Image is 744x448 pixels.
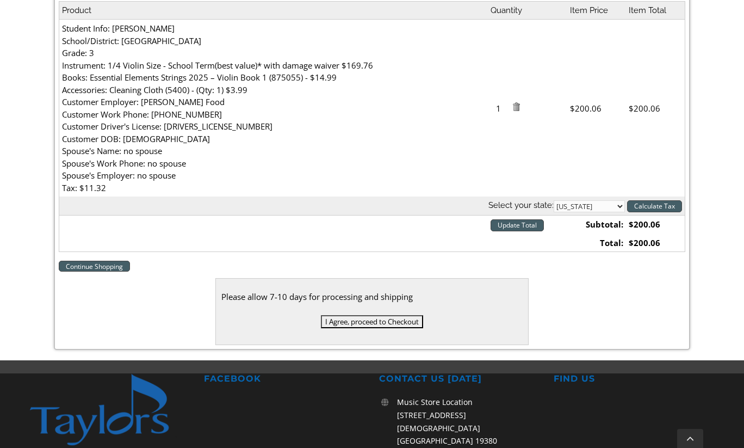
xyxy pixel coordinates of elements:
[567,215,626,234] td: Subtotal:
[626,1,685,20] th: Item Total
[554,373,715,385] h2: FIND US
[567,1,626,20] th: Item Price
[204,373,365,385] h2: FACEBOOK
[491,102,510,115] span: 1
[567,20,626,197] td: $200.06
[488,1,567,20] th: Quantity
[221,290,523,304] div: Please allow 7-10 days for processing and shipping
[29,373,190,446] img: footer-logo
[554,200,625,212] select: State billing address
[491,219,544,231] input: Update Total
[59,261,130,272] a: Continue Shopping
[626,234,685,252] td: $200.06
[627,200,682,212] input: Calculate Tax
[59,20,488,197] td: Student Info: [PERSON_NAME] School/District: [GEOGRAPHIC_DATA] Grade: 3 Instrument: 1/4 Violin Si...
[379,373,540,385] h2: CONTACT US [DATE]
[321,315,423,328] input: I Agree, proceed to Checkout
[626,20,685,197] td: $200.06
[59,1,488,20] th: Product
[567,234,626,252] td: Total:
[626,215,685,234] td: $200.06
[397,396,540,447] p: Music Store Location [STREET_ADDRESS][DEMOGRAPHIC_DATA] [GEOGRAPHIC_DATA] 19380
[512,103,520,114] a: Remove item from cart
[59,197,685,215] th: Select your state:
[512,102,520,111] img: Remove Item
